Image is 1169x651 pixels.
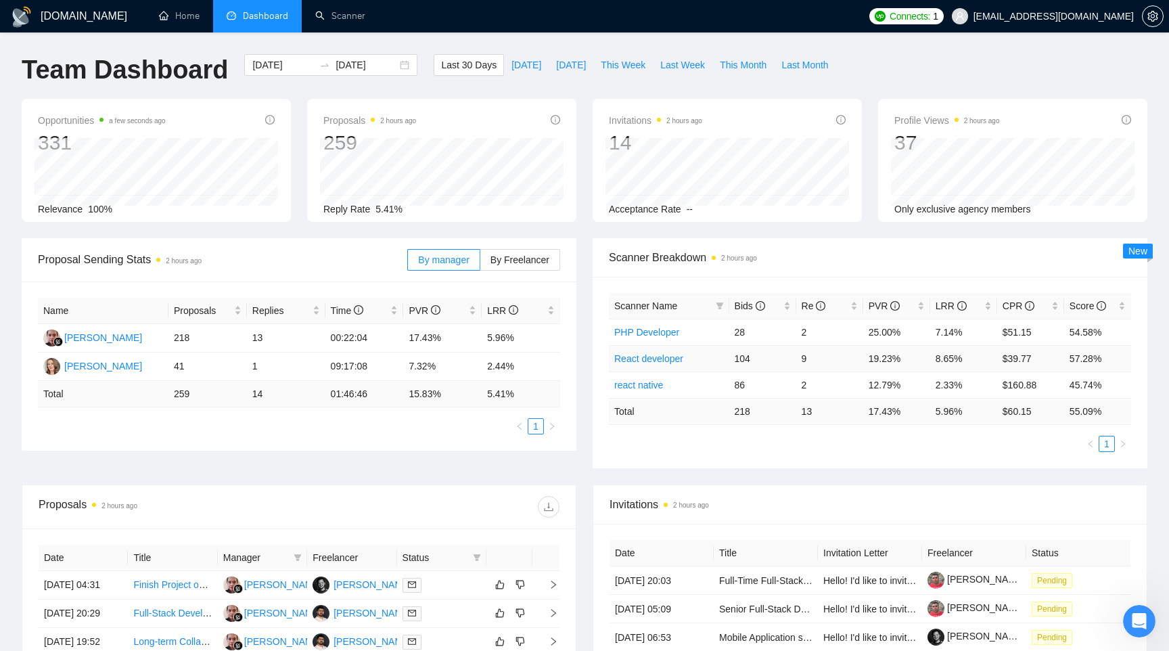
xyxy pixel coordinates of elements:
span: like [495,636,505,647]
div: 331 [38,130,166,156]
li: Next Page [1115,436,1131,452]
span: Proposal Sending Stats [38,251,407,268]
span: Dashboard [243,10,288,22]
span: info-circle [890,301,900,311]
a: setting [1142,11,1164,22]
span: info-circle [756,301,765,311]
td: 15.83 % [403,381,482,407]
td: Finish Project on Loveable For Website Dev [128,571,217,600]
span: Replies [252,303,310,318]
a: Pending [1032,631,1078,642]
td: 218 [729,398,796,424]
td: Total [38,381,168,407]
span: Profile Views [894,112,1000,129]
span: CPR [1003,300,1034,311]
span: [DATE] [511,58,541,72]
img: AU [43,330,60,346]
td: 57.28% [1064,345,1131,372]
span: dislike [515,608,525,619]
div: [PERSON_NAME] [334,634,411,649]
img: AU [223,577,240,593]
input: Start date [252,58,314,72]
span: mail [408,637,416,646]
span: Scanner Name [614,300,677,311]
a: AU[PERSON_NAME] [223,579,322,589]
th: Status [1026,540,1130,566]
button: right [1115,436,1131,452]
button: This Week [593,54,653,76]
th: Freelancer [922,540,1026,566]
span: dislike [515,579,525,590]
a: PHP Developer [614,327,679,338]
a: Mobile Application similar to Offer Up [719,632,874,643]
span: info-circle [431,305,440,315]
span: New [1128,246,1147,256]
td: $160.88 [997,372,1064,398]
a: 1 [528,419,543,434]
span: LRR [936,300,967,311]
span: filter [716,302,724,310]
div: [PERSON_NAME] [244,634,322,649]
span: 5.41% [375,204,403,215]
th: Title [128,545,217,571]
td: 9 [796,345,863,372]
span: user [955,12,965,21]
th: Proposals [168,298,247,324]
span: info-circle [354,305,363,315]
img: gigradar-bm.png [233,641,243,650]
a: react native [614,380,663,390]
span: info-circle [1097,301,1106,311]
time: 2 hours ago [666,117,702,125]
div: 259 [323,130,416,156]
time: a few seconds ago [109,117,165,125]
button: left [1082,436,1099,452]
a: Senior Full-Stack Developer for AI Car Shopping App [719,604,941,614]
span: This Month [720,58,766,72]
td: 86 [729,372,796,398]
span: By manager [418,254,469,265]
div: [PERSON_NAME] [334,577,411,592]
td: [DATE] 20:03 [610,566,714,595]
span: left [1086,440,1095,448]
td: 54.58% [1064,319,1131,345]
span: info-circle [265,115,275,125]
button: Last Week [653,54,712,76]
span: left [515,422,524,430]
span: PVR [409,305,440,316]
button: setting [1142,5,1164,27]
div: 14 [609,130,702,156]
td: 2 [796,372,863,398]
td: 09:17:08 [325,353,404,381]
a: homeHome [159,10,200,22]
span: Reply Rate [323,204,370,215]
div: [PERSON_NAME] [64,359,142,374]
td: 2.33% [930,372,997,398]
span: mail [408,609,416,617]
span: filter [291,547,304,568]
td: 7.14% [930,319,997,345]
button: like [492,633,508,650]
td: Senior Full-Stack Developer for AI Car Shopping App [714,595,818,623]
img: AT [313,633,329,650]
button: right [544,418,560,434]
span: Pending [1032,573,1072,588]
a: Pending [1032,575,1078,585]
div: [PERSON_NAME] [244,606,322,621]
span: Proposals [174,303,231,318]
span: info-circle [551,115,560,125]
h1: Team Dashboard [22,54,228,86]
td: Total [609,398,729,424]
a: YV[PERSON_NAME] [43,360,142,371]
time: 2 hours ago [721,254,757,262]
a: Long-term Collaboration for Ecommerce Site Development [133,636,379,647]
a: AT[PERSON_NAME] [313,635,411,646]
td: 5.41 % [482,381,560,407]
td: [DATE] 05:09 [610,595,714,623]
td: [DATE] 04:31 [39,571,128,600]
th: Date [39,545,128,571]
span: like [495,579,505,590]
span: info-circle [836,115,846,125]
img: YV [43,358,60,375]
span: Invitations [609,112,702,129]
a: Full-Stack Developer (Python, React & LLM with RAG) [133,608,362,619]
